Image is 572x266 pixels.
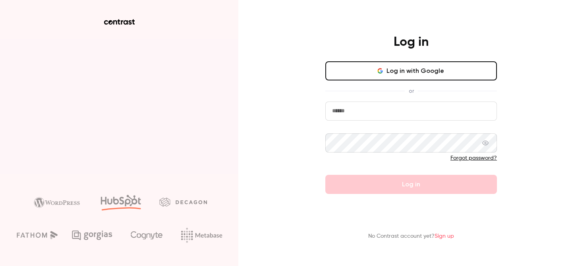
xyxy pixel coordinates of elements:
a: Sign up [435,233,454,239]
button: Log in with Google [325,61,497,80]
img: decagon [159,198,207,206]
p: No Contrast account yet? [368,232,454,241]
a: Forgot password? [450,155,497,161]
h4: Log in [394,34,429,50]
span: or [405,87,418,95]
